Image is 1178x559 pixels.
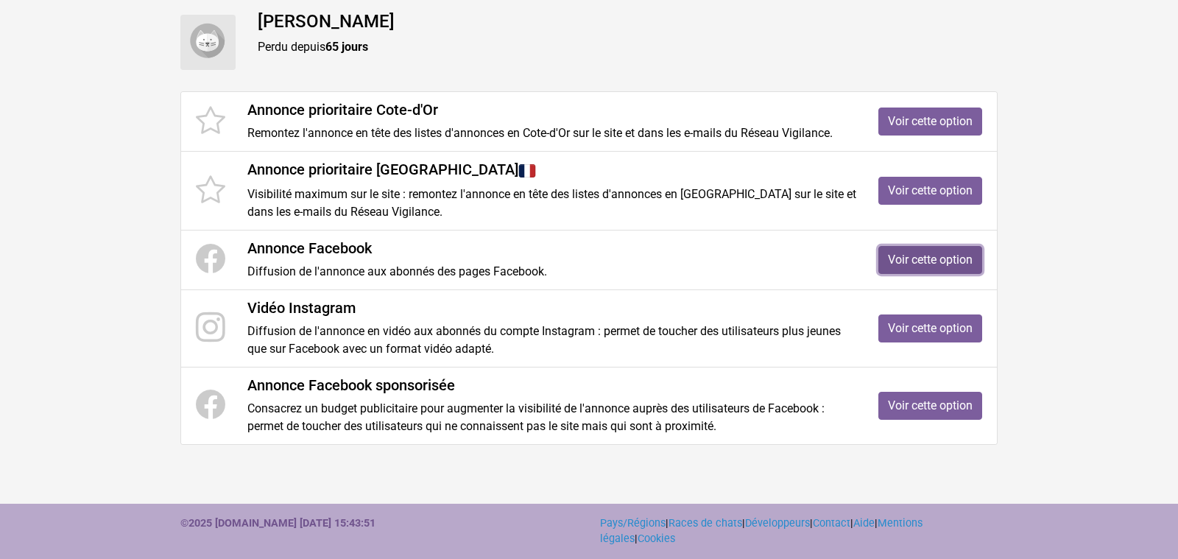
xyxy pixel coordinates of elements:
p: Visibilité maximum sur le site : remontez l'annonce en tête des listes d'annonces en [GEOGRAPHIC_... [247,186,856,221]
a: Cookies [638,532,675,545]
h4: Vidéo Instagram [247,299,856,317]
p: Diffusion de l'annonce aux abonnés des pages Facebook. [247,263,856,281]
p: Remontez l'annonce en tête des listes d'annonces en Cote-d'Or sur le site et dans les e-mails du ... [247,124,856,142]
a: Voir cette option [878,108,982,136]
p: Consacrez un budget publicitaire pour augmenter la visibilité de l'annonce auprès des utilisateur... [247,400,856,435]
h4: Annonce prioritaire [GEOGRAPHIC_DATA] [247,161,856,180]
p: Diffusion de l'annonce en vidéo aux abonnés du compte Instagram : permet de toucher des utilisate... [247,323,856,358]
a: Aide [853,517,875,530]
a: Races de chats [669,517,742,530]
h4: [PERSON_NAME] [258,11,998,32]
a: Voir cette option [878,177,982,205]
a: Voir cette option [878,392,982,420]
a: Voir cette option [878,246,982,274]
strong: ©2025 [DOMAIN_NAME] [DATE] 15:43:51 [180,517,375,530]
a: Contact [813,517,850,530]
h4: Annonce prioritaire Cote-d'Or [247,101,856,119]
a: Pays/Régions [600,517,666,530]
img: France [518,162,536,180]
h4: Annonce Facebook [247,239,856,257]
div: | | | | | | [589,516,1009,547]
strong: 65 jours [325,40,368,54]
a: Voir cette option [878,314,982,342]
h4: Annonce Facebook sponsorisée [247,376,856,394]
p: Perdu depuis [258,38,998,56]
a: Développeurs [745,517,810,530]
